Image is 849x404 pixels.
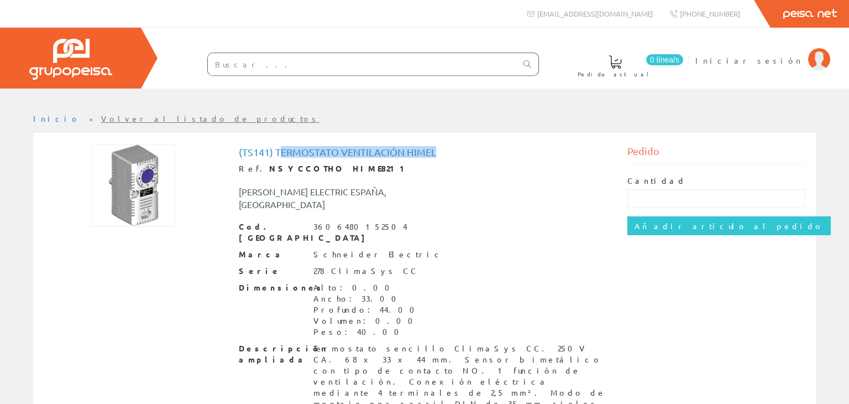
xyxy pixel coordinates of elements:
[627,216,831,235] input: Añadir artículo al pedido
[269,163,410,173] strong: NSYCCOTHO HIME8211
[239,147,611,158] h1: (ts141) Termostato Ventilación Himel
[578,69,653,80] span: Pedido actual
[313,221,407,232] div: 3606480152504
[101,113,319,123] a: Volver al listado de productos
[230,185,457,211] div: [PERSON_NAME] ELECTRIC ESPAÑA, [GEOGRAPHIC_DATA]
[313,315,421,327] div: Volumen: 0.00
[695,46,830,56] a: Iniciar sesión
[646,54,683,65] span: 0 línea/s
[239,282,305,293] span: Dimensiones
[313,293,421,304] div: Ancho: 33.00
[92,144,175,227] img: Foto artículo (ts141) Termostato Ventilación Himel (150x150)
[313,249,443,260] div: Schneider Electric
[313,304,421,315] div: Profundo: 44.00
[239,163,611,174] div: Ref.
[239,221,305,244] span: Cod. [GEOGRAPHIC_DATA]
[29,39,112,80] img: Grupo Peisa
[313,282,421,293] div: Alto: 0.00
[239,249,305,260] span: Marca
[695,55,803,66] span: Iniciar sesión
[627,144,805,164] div: Pedido
[208,53,517,75] input: Buscar ...
[239,266,305,277] span: Serie
[313,327,421,338] div: Peso: 40.00
[537,9,653,18] span: [EMAIL_ADDRESS][DOMAIN_NAME]
[627,175,686,187] label: Cantidad
[33,113,80,123] a: Inicio
[313,266,418,277] div: 278 ClimaSys CC
[239,343,305,365] span: Descripción ampliada
[680,9,740,18] span: [PHONE_NUMBER]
